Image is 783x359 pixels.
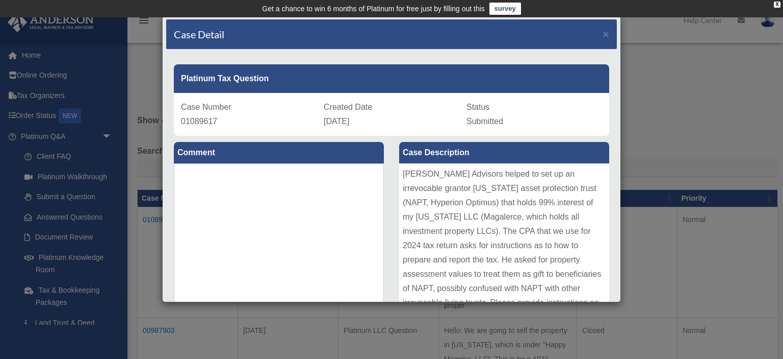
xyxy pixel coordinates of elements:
[399,163,609,317] div: [PERSON_NAME] Advisors helped to set up an irrevocable grantor [US_STATE] asset protection trust ...
[489,3,521,15] a: survey
[603,29,609,39] button: Close
[399,142,609,163] label: Case Description
[324,117,349,126] span: [DATE]
[181,117,217,126] span: 01089617
[466,103,489,111] span: Status
[466,117,503,126] span: Submitted
[262,3,485,15] div: Get a chance to win 6 months of Platinum for free just by filling out this
[174,142,384,163] label: Comment
[774,2,780,8] div: close
[181,103,231,111] span: Case Number
[603,28,609,40] span: ×
[324,103,372,111] span: Created Date
[174,64,609,93] div: Platinum Tax Question
[174,27,224,41] h4: Case Detail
